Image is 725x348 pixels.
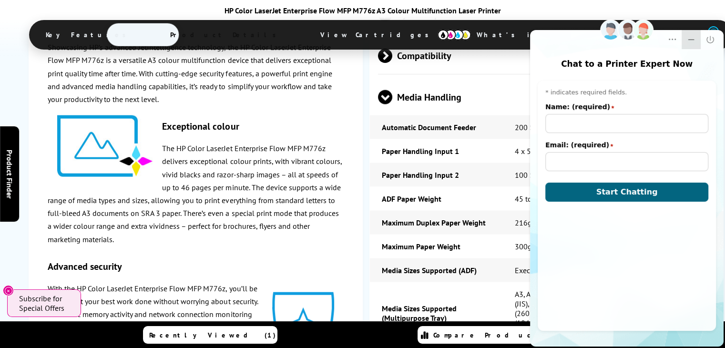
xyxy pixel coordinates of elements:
[433,331,549,339] span: Compare Products
[29,6,696,15] div: HP Color LaserJet Enterprise Flow MFP M776z A3 Colour Multifunction Laser Printer
[462,23,623,46] span: What’s in the Box?
[503,258,703,282] td: Executive, A3, A4, A5, A6, Long Paper (up to 864 mm)
[370,139,503,163] td: Paper Handling Input 1
[3,285,14,296] button: Close
[503,235,703,258] td: 300gsm
[418,326,552,344] a: Compare Products
[5,150,14,199] span: Product Finder
[503,211,703,235] td: 216gsm
[48,142,344,246] p: The HP Color LaserJet Enterprise Flow MFP M776z delivers exceptional colour prints, with vibrant ...
[48,41,344,106] p: Showcasing HP’s advanced JetIntelligence technology, the HP Color LaserJet Enterprise Flow MFP M7...
[370,235,503,258] td: Maximum Paper Weight
[149,331,276,339] span: Recently Viewed (1)
[48,106,162,186] img: HP-Tango-ImageQuality-200.jpg
[438,30,471,40] img: cmyk-icon.svg
[48,260,344,273] h3: Advanced security
[370,163,503,187] td: Paper Handling Input 2
[370,115,503,139] td: Automatic Document Feeder
[503,139,703,163] td: 4 x 550 Sheet Input Trays + Printer Stand
[306,22,452,47] span: View Cartridges
[48,120,344,133] h3: Exceptional colour
[370,258,503,282] td: Media Sizes Supported (ADF)
[370,282,503,344] td: Media Sizes Supported (Multipurpose Tray)
[31,23,145,46] span: Key Features
[503,163,703,187] td: 100 Sheet Multipurpose Tray
[503,282,703,344] td: A3, A4, A4-R, A5, A6, RA3, SRA3, RA4, SRA4, B4 (JIS), B5 (JIS), B6 (JIS), Oficio 216 x 340, 8K (2...
[370,211,503,235] td: Maximum Duplex Paper Weight
[143,326,277,344] a: Recently Viewed (1)
[370,187,503,211] td: ADF Paper Weight
[503,187,703,211] td: 45 to 200gsm
[156,23,296,46] span: Product Details
[378,80,694,115] span: Media Handling
[529,14,725,348] iframe: chat window
[19,294,71,313] span: Subscribe for Special Offers
[503,115,703,139] td: 200 Sheet DADF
